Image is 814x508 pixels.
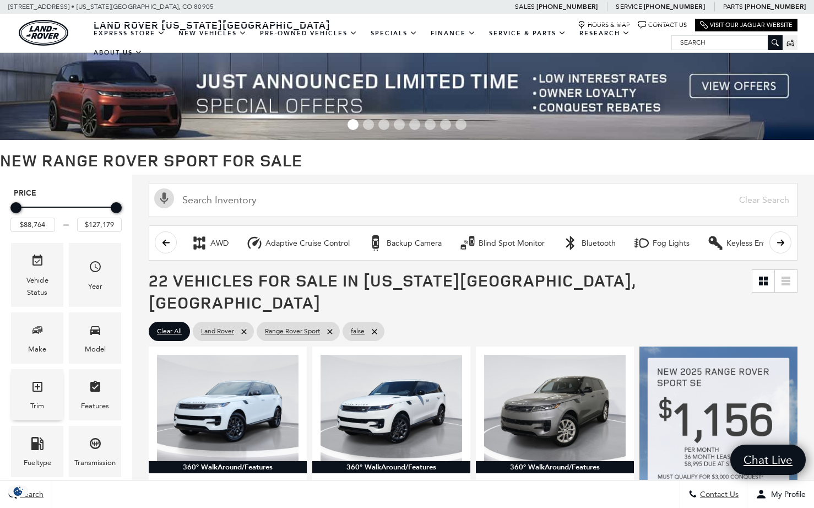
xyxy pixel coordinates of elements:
span: Make [31,321,44,343]
span: Transmission [89,434,102,457]
div: Vehicle Status [19,274,55,299]
img: 2025 LAND ROVER Range Rover Sport SE [157,355,299,461]
a: Specials [364,24,424,43]
span: false [351,325,365,338]
div: Backup Camera [387,239,442,248]
div: Fog Lights [653,239,690,248]
img: 2025 LAND ROVER Range Rover Sport SE [484,355,626,461]
input: Minimum [10,218,55,232]
span: Go to slide 8 [455,119,466,130]
a: New Vehicles [172,24,253,43]
div: Price [10,198,122,232]
button: Blind Spot MonitorBlind Spot Monitor [453,231,551,255]
a: land-rover [19,20,68,46]
span: Go to slide 5 [409,119,420,130]
a: [STREET_ADDRESS] • [US_STATE][GEOGRAPHIC_DATA], CO 80905 [8,3,214,10]
nav: Main Navigation [87,24,671,62]
button: Keyless EntryKeyless Entry [701,231,779,255]
span: Go to slide 2 [363,119,374,130]
div: FueltypeFueltype [11,426,63,477]
span: Land Rover [US_STATE][GEOGRAPHIC_DATA] [94,18,330,31]
div: Backup Camera [367,235,384,251]
span: Clear All [157,325,182,338]
div: Transmission [74,457,116,469]
svg: Click to toggle on voice search [154,188,174,208]
button: scroll left [155,231,177,253]
div: Blind Spot Monitor [479,239,545,248]
div: Minimum Price [10,202,21,213]
button: Backup CameraBackup Camera [361,231,448,255]
span: Service [616,3,642,10]
button: Open user profile menu [747,480,814,508]
span: Go to slide 1 [348,119,359,130]
div: Year [88,280,102,293]
div: Blind Spot Monitor [459,235,476,251]
div: Bluetooth [562,235,579,251]
span: Go to slide 7 [440,119,451,130]
span: Chat Live [738,452,798,467]
span: Trim [31,377,44,400]
div: Features [81,400,109,412]
div: Maximum Price [111,202,122,213]
img: Land Rover [19,20,68,46]
div: Model [85,343,106,355]
div: Adaptive Cruise Control [265,239,350,248]
button: AWDAWD [185,231,235,255]
button: BluetoothBluetooth [556,231,622,255]
div: AWD [210,239,229,248]
span: Features [89,377,102,400]
section: Click to Open Cookie Consent Modal [6,485,31,497]
a: [PHONE_NUMBER] [745,2,806,11]
input: Maximum [77,218,122,232]
button: scroll right [769,231,791,253]
a: Hours & Map [578,21,630,29]
span: My Profile [767,490,806,499]
div: Fog Lights [633,235,650,251]
button: Fog LightsFog Lights [627,231,696,255]
span: Year [89,257,102,280]
div: VehicleVehicle Status [11,243,63,306]
div: Fueltype [24,457,51,469]
a: Land Rover [US_STATE][GEOGRAPHIC_DATA] [87,18,337,31]
button: Adaptive Cruise ControlAdaptive Cruise Control [240,231,356,255]
a: [PHONE_NUMBER] [536,2,598,11]
input: Search Inventory [149,183,797,217]
span: Go to slide 3 [378,119,389,130]
span: Vehicle [31,251,44,274]
span: Sales [515,3,535,10]
img: Opt-Out Icon [6,485,31,497]
div: Keyless Entry [726,239,773,248]
span: Range Rover Sport [265,325,320,338]
a: Chat Live [730,445,806,475]
a: Finance [424,24,482,43]
img: 2025 LAND ROVER Range Rover Sport SE [321,355,462,461]
div: ModelModel [69,312,121,364]
div: FeaturesFeatures [69,369,121,420]
a: Contact Us [638,21,687,29]
input: Search [672,36,782,49]
a: About Us [87,43,149,62]
span: Parts [723,3,743,10]
span: Go to slide 6 [425,119,436,130]
span: Go to slide 4 [394,119,405,130]
div: 360° WalkAround/Features [149,461,307,473]
span: 22 Vehicles for Sale in [US_STATE][GEOGRAPHIC_DATA], [GEOGRAPHIC_DATA] [149,269,636,314]
div: Make [28,343,46,355]
a: Research [573,24,637,43]
a: Service & Parts [482,24,573,43]
div: MakeMake [11,312,63,364]
div: TransmissionTransmission [69,426,121,477]
div: 360° WalkAround/Features [312,461,470,473]
div: Adaptive Cruise Control [246,235,263,251]
div: Trim [30,400,44,412]
div: Bluetooth [582,239,616,248]
span: Land Rover [201,325,234,338]
span: Contact Us [697,490,739,499]
a: Visit Our Jaguar Website [700,21,793,29]
h5: Price [14,188,118,198]
div: TrimTrim [11,369,63,420]
span: Model [89,321,102,343]
div: Keyless Entry [707,235,724,251]
a: [PHONE_NUMBER] [644,2,705,11]
a: EXPRESS STORE [87,24,172,43]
